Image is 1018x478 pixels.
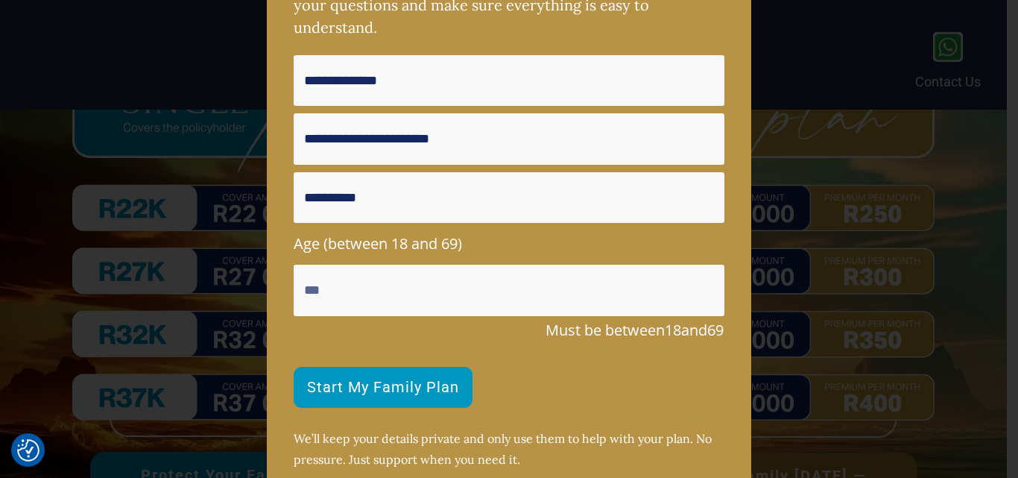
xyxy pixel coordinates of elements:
div: Age (between 18 and 69) [294,230,724,257]
img: Revisit consent button [17,439,39,462]
div: Must be between and [294,317,724,344]
button: Consent Preferences [17,439,39,462]
p: We’ll keep your details private and only use them to help with your plan. No pressure. Just suppo... [294,424,724,477]
a: Start My Family Plan [294,367,472,408]
span: Start My Family Plan [307,380,459,394]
